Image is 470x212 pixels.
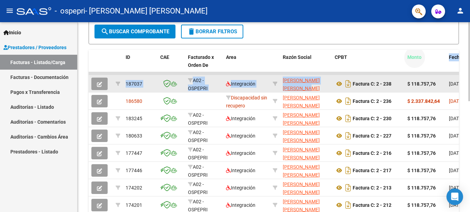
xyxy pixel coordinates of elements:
[449,168,463,173] span: [DATE]
[344,78,353,89] i: Descargar documento
[353,116,391,121] strong: Factura C: 2 - 230
[283,94,329,108] div: 27363204460
[407,150,436,156] strong: $ 118.757,76
[126,185,142,191] span: 174202
[187,28,237,35] span: Borrar Filtros
[283,95,320,108] span: [PERSON_NAME] [PERSON_NAME]
[3,44,66,51] span: Prestadores / Proveedores
[223,50,270,80] datatable-header-cell: Area
[280,50,332,80] datatable-header-cell: Razón Social
[353,98,391,104] strong: Factura C: 2 - 236
[283,112,320,126] span: [PERSON_NAME] [PERSON_NAME]
[188,78,208,91] span: A02 - OSPEPRI
[126,81,142,87] span: 187037
[353,81,391,87] strong: Factura C: 2 - 238
[407,133,436,139] strong: $ 118.757,76
[126,168,142,173] span: 177446
[344,96,353,107] i: Descargar documento
[188,54,214,68] span: Facturado x Orden De
[226,81,255,87] span: Integración
[449,81,463,87] span: [DATE]
[188,130,208,143] span: A02 - OSPEPRI
[353,133,391,139] strong: Factura C: 2 - 227
[226,185,255,191] span: Integración
[101,27,109,36] mat-icon: search
[407,81,436,87] strong: $ 118.757,76
[3,29,21,36] span: Inicio
[126,98,142,104] span: 186580
[185,50,223,80] datatable-header-cell: Facturado x Orden De
[6,7,14,15] mat-icon: menu
[407,54,422,60] span: Monto
[160,54,169,60] span: CAE
[344,130,353,141] i: Descargar documento
[226,116,255,121] span: Integración
[449,98,463,104] span: [DATE]
[446,188,463,205] div: Open Intercom Messenger
[283,129,329,143] div: 27363204460
[283,78,320,91] span: [PERSON_NAME] [PERSON_NAME]
[283,77,329,91] div: 27363204460
[226,168,255,173] span: Integración
[226,133,255,139] span: Integración
[407,116,436,121] strong: $ 118.757,76
[188,182,208,195] span: A02 - OSPEPRI
[283,130,320,143] span: [PERSON_NAME] [PERSON_NAME]
[226,54,236,60] span: Area
[449,150,463,156] span: [DATE]
[181,25,243,38] button: Borrar Filtros
[283,163,329,178] div: 27363204460
[344,182,353,193] i: Descargar documento
[449,133,463,139] span: [DATE]
[283,180,329,195] div: 27363204460
[407,185,436,191] strong: $ 118.757,76
[283,147,320,160] span: [PERSON_NAME] [PERSON_NAME]
[407,202,436,208] strong: $ 118.757,76
[126,133,142,139] span: 180633
[283,146,329,160] div: 27363204460
[123,50,157,80] datatable-header-cell: ID
[407,98,440,104] strong: $ 2.337.842,64
[353,185,391,191] strong: Factura C: 2 - 213
[344,113,353,124] i: Descargar documento
[353,202,391,208] strong: Factura C: 2 - 212
[126,150,142,156] span: 177447
[126,116,142,121] span: 183245
[188,147,208,160] span: A02 - OSPEPRI
[226,95,267,108] span: Discapacidad sin recupero
[126,202,142,208] span: 174201
[188,112,208,126] span: A02 - OSPEPRI
[283,182,320,195] span: [PERSON_NAME] [PERSON_NAME]
[226,150,255,156] span: Integración
[449,116,463,121] span: [DATE]
[335,54,347,60] span: CPBT
[456,7,464,15] mat-icon: person
[344,148,353,159] i: Descargar documento
[405,50,446,80] datatable-header-cell: Monto
[55,3,85,19] span: - ospepri
[188,164,208,178] span: A02 - OSPEPRI
[332,50,405,80] datatable-header-cell: CPBT
[101,28,169,35] span: Buscar Comprobante
[449,185,463,191] span: [DATE]
[344,165,353,176] i: Descargar documento
[283,54,311,60] span: Razón Social
[283,164,320,178] span: [PERSON_NAME] [PERSON_NAME]
[407,168,436,173] strong: $ 118.757,76
[94,25,175,38] button: Buscar Comprobante
[126,54,130,60] span: ID
[353,168,391,173] strong: Factura C: 2 - 217
[344,200,353,211] i: Descargar documento
[187,27,196,36] mat-icon: delete
[85,3,208,19] span: - [PERSON_NAME] [PERSON_NAME]
[226,202,255,208] span: Integración
[283,111,329,126] div: 27363204460
[353,150,391,156] strong: Factura C: 2 - 216
[157,50,185,80] datatable-header-cell: CAE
